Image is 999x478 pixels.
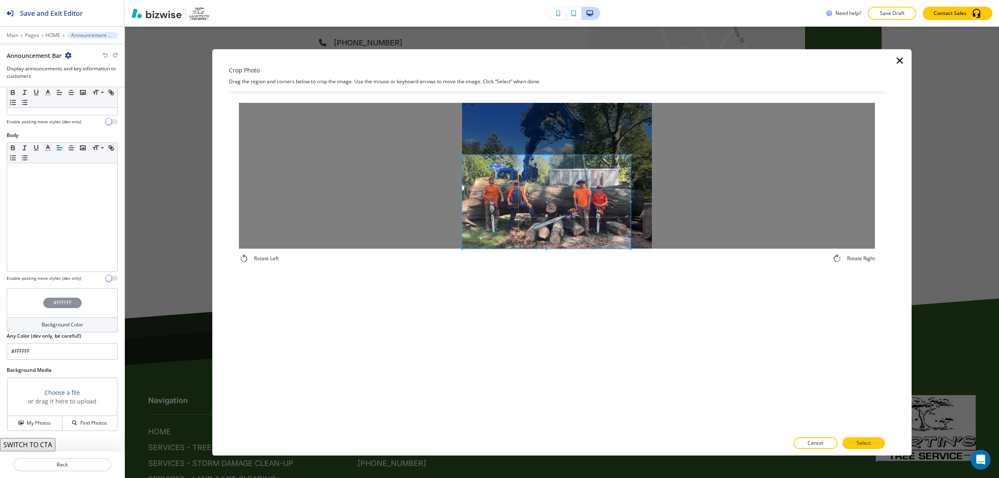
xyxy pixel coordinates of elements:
button: Pages [25,32,39,38]
button: Back [13,458,111,471]
p: Announcement Bar [71,32,114,38]
button: Announcement Bar [67,32,118,39]
h2: Background Media [7,366,118,374]
h4: #FFFFFF [53,299,72,306]
h3: or drag it here to upload [28,397,97,406]
button: Cancel [793,437,837,449]
h4: My Photos [27,419,51,427]
div: Open Intercom Messenger [971,450,991,470]
h3: Crop Photo [229,66,260,75]
button: Save Draft [868,7,916,20]
h4: Background Color [42,321,83,329]
h2: Body [7,132,18,139]
button: Find Photos [62,416,117,431]
button: HOME [45,32,60,38]
button: #FFFFFFBackground Color [7,288,118,332]
h2: Save and Exit Editor [20,8,83,18]
img: Bizwise Logo [132,8,181,18]
h4: Rotate Right [847,255,875,262]
p: Contact Sales [934,10,967,17]
div: Rotate Left [239,254,279,264]
h4: Drag the region and corners below to crop the image. Use the mouse or keyboard arrows to move the... [229,78,885,85]
div: Choose a fileor drag it here to uploadMy PhotosFind Photos [7,377,118,431]
button: Choose a file [45,388,80,397]
h4: Find Photos [80,419,107,427]
h3: Display announcements and key information to customers [7,65,118,80]
h3: Need help? [835,10,861,17]
button: Main [7,32,18,38]
button: Contact Sales [923,7,992,20]
p: Back [14,461,110,468]
button: My Photos [7,416,62,431]
h4: Enable pasting more styles (dev only) [7,119,81,125]
div: Rotate Right [832,254,875,264]
p: Save Draft [879,10,905,17]
h4: Rotate Left [254,255,279,262]
p: Select [857,439,871,447]
h2: Any Color (dev only, be careful!) [7,332,81,340]
button: Select [842,437,885,449]
p: Cancel [808,439,823,447]
h2: Announcement Bar [7,51,62,60]
img: Your Logo [189,7,209,20]
h4: Enable pasting more styles (dev only) [7,275,81,281]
